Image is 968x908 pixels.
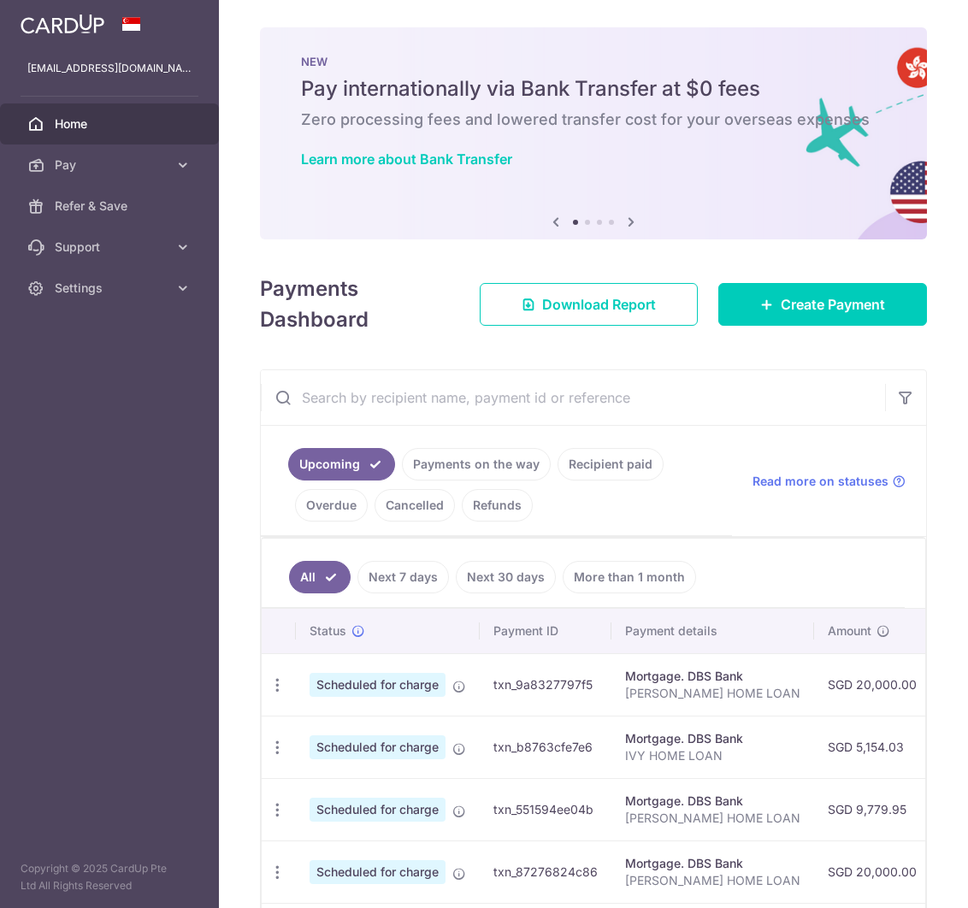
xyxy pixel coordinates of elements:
div: Mortgage. DBS Bank [625,730,800,747]
span: Amount [828,622,871,640]
span: Refer & Save [55,198,168,215]
a: Create Payment [718,283,927,326]
a: Download Report [480,283,698,326]
td: SGD 5,154.03 [814,716,930,778]
h6: Zero processing fees and lowered transfer cost for your overseas expenses [301,109,886,130]
a: Learn more about Bank Transfer [301,150,512,168]
a: Refunds [462,489,533,522]
div: Mortgage. DBS Bank [625,855,800,872]
img: Bank transfer banner [260,27,927,239]
td: txn_9a8327797f5 [480,653,611,716]
a: Read more on statuses [753,473,906,490]
span: Read more on statuses [753,473,888,490]
a: Overdue [295,489,368,522]
p: [EMAIL_ADDRESS][DOMAIN_NAME] [27,60,192,77]
td: SGD 9,779.95 [814,778,930,840]
span: Scheduled for charge [310,860,446,884]
span: Support [55,239,168,256]
span: Scheduled for charge [310,798,446,822]
p: [PERSON_NAME] HOME LOAN [625,810,800,827]
span: Settings [55,280,168,297]
input: Search by recipient name, payment id or reference [261,370,885,425]
p: [PERSON_NAME] HOME LOAN [625,872,800,889]
div: Mortgage. DBS Bank [625,668,800,685]
th: Payment details [611,609,814,653]
p: IVY HOME LOAN [625,747,800,764]
th: Payment ID [480,609,611,653]
td: txn_87276824c86 [480,840,611,903]
span: Download Report [542,294,656,315]
a: More than 1 month [563,561,696,593]
td: SGD 20,000.00 [814,840,930,903]
a: Next 30 days [456,561,556,593]
a: Upcoming [288,448,395,481]
p: [PERSON_NAME] HOME LOAN [625,685,800,702]
p: NEW [301,55,886,68]
h5: Pay internationally via Bank Transfer at $0 fees [301,75,886,103]
span: Pay [55,156,168,174]
h4: Payments Dashboard [260,274,449,335]
a: Recipient paid [558,448,664,481]
img: CardUp [21,14,104,34]
div: Mortgage. DBS Bank [625,793,800,810]
td: txn_551594ee04b [480,778,611,840]
td: SGD 20,000.00 [814,653,930,716]
td: txn_b8763cfe7e6 [480,716,611,778]
span: Scheduled for charge [310,735,446,759]
span: Home [55,115,168,133]
a: Payments on the way [402,448,551,481]
span: Scheduled for charge [310,673,446,697]
span: Create Payment [781,294,885,315]
a: Cancelled [375,489,455,522]
a: All [289,561,351,593]
a: Next 7 days [357,561,449,593]
span: Status [310,622,346,640]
